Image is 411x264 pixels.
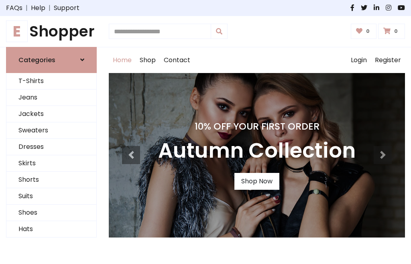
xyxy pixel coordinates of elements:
span: E [6,20,28,42]
a: Categories [6,47,97,73]
a: Register [371,47,405,73]
a: FAQs [6,3,22,13]
a: Jeans [6,89,96,106]
a: Support [54,3,79,13]
a: Shop [136,47,160,73]
a: Hats [6,221,96,238]
a: Shop Now [234,173,279,190]
a: 0 [351,24,377,39]
span: | [22,3,31,13]
a: EShopper [6,22,97,41]
a: Suits [6,188,96,205]
a: Login [347,47,371,73]
h1: Shopper [6,22,97,41]
span: 0 [364,28,372,35]
h6: Categories [18,56,55,64]
a: Shoes [6,205,96,221]
a: T-Shirts [6,73,96,89]
h4: 10% Off Your First Order [158,121,356,132]
span: | [45,3,54,13]
a: Home [109,47,136,73]
a: Contact [160,47,194,73]
span: 0 [392,28,400,35]
a: 0 [378,24,405,39]
a: Skirts [6,155,96,172]
a: Shorts [6,172,96,188]
a: Jackets [6,106,96,122]
a: Dresses [6,139,96,155]
a: Sweaters [6,122,96,139]
a: Help [31,3,45,13]
h3: Autumn Collection [158,138,356,163]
